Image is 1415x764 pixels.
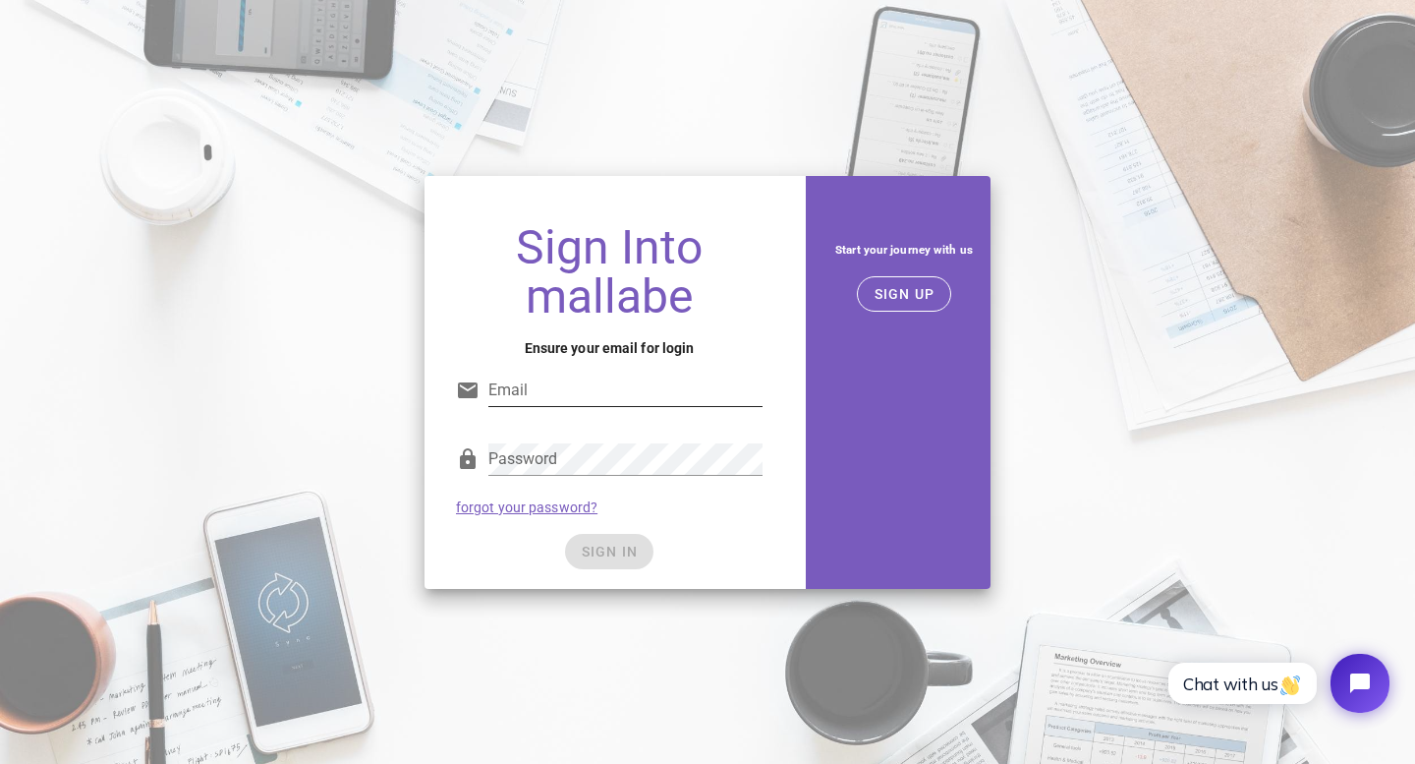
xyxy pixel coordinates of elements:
span: SIGN UP [874,286,935,302]
h5: Start your journey with us [833,239,975,261]
h4: Ensure your email for login [456,337,763,359]
iframe: Tidio Chat [1147,637,1406,730]
button: SIGN UP [857,276,952,312]
h1: Sign Into mallabe [456,223,763,322]
a: forgot your password? [456,500,597,515]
